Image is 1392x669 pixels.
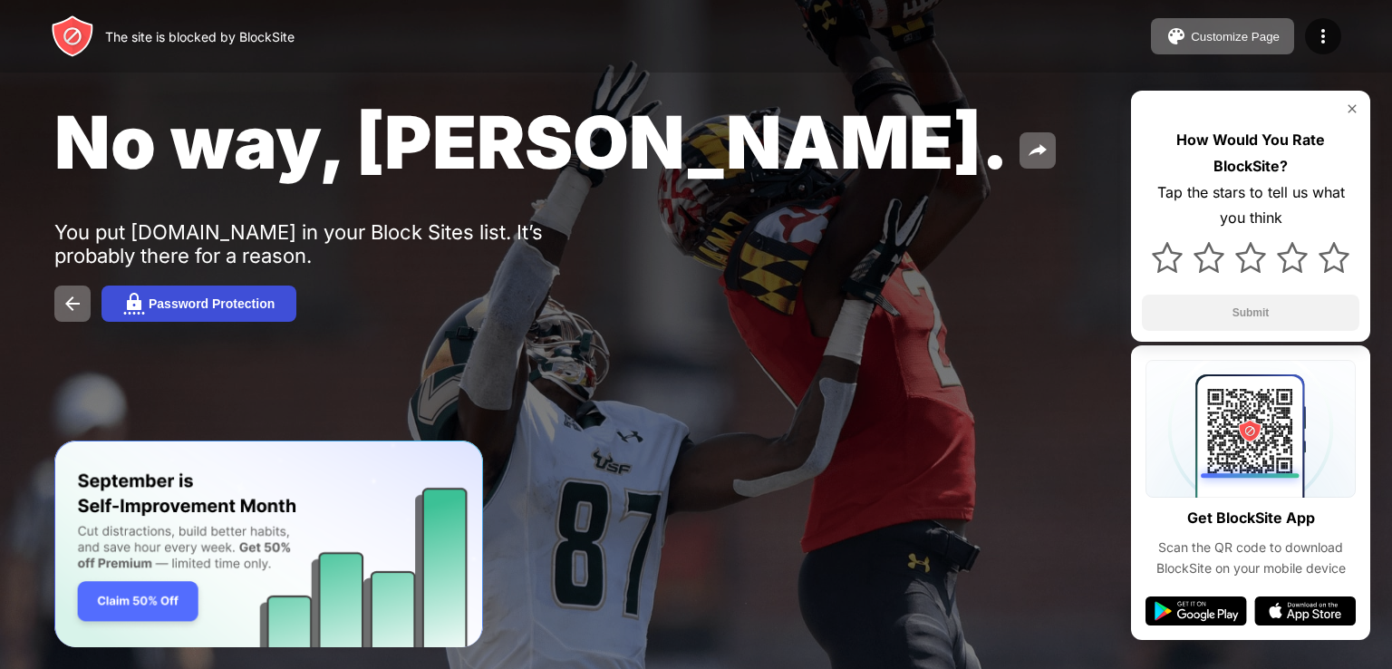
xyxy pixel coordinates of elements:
[149,296,275,311] div: Password Protection
[1027,140,1049,161] img: share.svg
[62,293,83,315] img: back.svg
[1235,242,1266,273] img: star.svg
[1142,179,1359,232] div: Tap the stars to tell us what you think
[54,441,483,648] iframe: Banner
[1145,360,1356,498] img: qrcode.svg
[1142,127,1359,179] div: How Would You Rate BlockSite?
[1319,242,1349,273] img: star.svg
[1194,242,1224,273] img: star.svg
[54,220,614,267] div: You put [DOMAIN_NAME] in your Block Sites list. It’s probably there for a reason.
[123,293,145,315] img: password.svg
[1277,242,1308,273] img: star.svg
[1191,30,1280,44] div: Customize Page
[1145,538,1356,578] div: Scan the QR code to download BlockSite on your mobile device
[101,286,296,322] button: Password Protection
[1345,102,1359,116] img: rate-us-close.svg
[1152,242,1183,273] img: star.svg
[105,29,295,44] div: The site is blocked by BlockSite
[51,15,94,58] img: header-logo.svg
[1312,25,1334,47] img: menu-icon.svg
[1165,25,1187,47] img: pallet.svg
[1187,505,1315,531] div: Get BlockSite App
[1142,295,1359,331] button: Submit
[1151,18,1294,54] button: Customize Page
[1145,596,1247,625] img: google-play.svg
[1254,596,1356,625] img: app-store.svg
[54,98,1009,186] span: No way, [PERSON_NAME].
